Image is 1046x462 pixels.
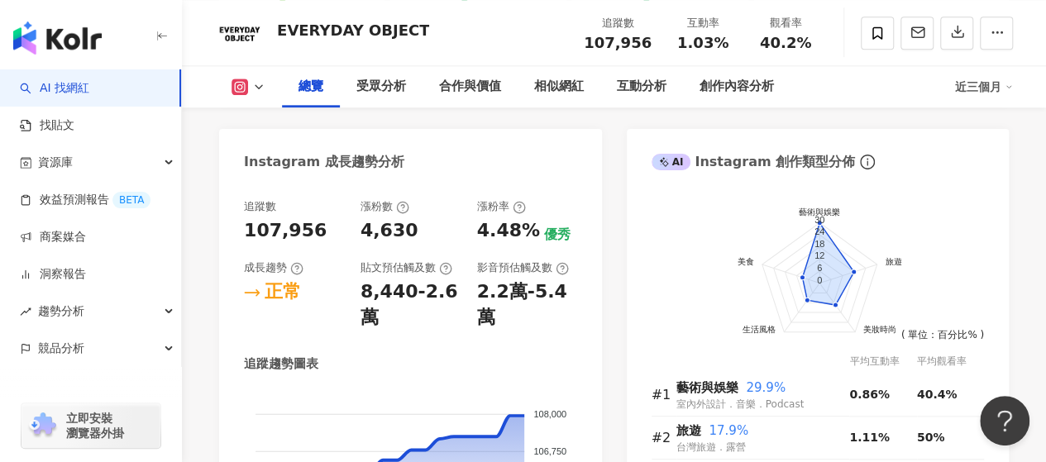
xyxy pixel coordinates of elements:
[799,207,840,216] text: 藝術與娛樂
[20,117,74,134] a: 找貼文
[671,15,734,31] div: 互動率
[849,388,890,401] span: 0.86%
[814,239,824,249] text: 18
[439,77,501,97] div: 合作與價值
[26,412,59,439] img: chrome extension
[849,354,916,369] div: 平均互動率
[244,260,303,275] div: 成長趨勢
[754,15,817,31] div: 觀看率
[477,279,577,331] div: 2.2萬-5.4萬
[38,293,84,330] span: 趨勢分析
[652,153,855,171] div: Instagram 創作類型分佈
[533,445,566,455] tspan: 106,750
[857,152,877,172] span: info-circle
[709,423,748,438] span: 17.9%
[676,423,701,438] span: 旅遊
[955,74,1013,100] div: 近三個月
[652,427,676,448] div: #2
[544,226,571,244] div: 優秀
[862,325,896,334] text: 美妝時尚
[38,144,73,181] span: 資源庫
[849,431,890,444] span: 1.11%
[814,250,824,260] text: 12
[737,257,753,266] text: 美食
[676,441,746,453] span: 台灣旅遊．露營
[244,218,327,244] div: 107,956
[917,354,984,369] div: 平均觀看率
[361,218,418,244] div: 4,630
[677,35,728,51] span: 1.03%
[21,403,160,448] a: chrome extension立即安裝 瀏覽器外掛
[244,355,318,373] div: 追蹤趨勢圖表
[584,15,652,31] div: 追蹤數
[477,260,569,275] div: 影音預估觸及數
[265,279,301,305] div: 正常
[20,80,89,97] a: searchAI 找網紅
[760,35,811,51] span: 40.2%
[980,396,1029,445] iframe: Help Scout Beacon - Open
[66,411,124,441] span: 立即安裝 瀏覽器外掛
[676,398,805,410] span: 室內外設計．音樂．Podcast
[917,431,945,444] span: 50%
[477,199,526,214] div: 漲粉率
[299,77,323,97] div: 總覽
[917,388,958,401] span: 40.4%
[816,275,821,285] text: 0
[20,306,31,317] span: rise
[816,263,821,273] text: 6
[534,77,584,97] div: 相似網紅
[652,154,691,170] div: AI
[20,229,86,245] a: 商案媒合
[617,77,666,97] div: 互動分析
[38,330,84,367] span: 競品分析
[676,380,738,395] span: 藝術與娛樂
[20,192,150,208] a: 效益預測報告BETA
[700,77,774,97] div: 創作內容分析
[356,77,406,97] div: 受眾分析
[244,199,276,214] div: 追蹤數
[477,218,540,244] div: 4.48%
[361,199,409,214] div: 漲粉數
[215,8,265,58] img: KOL Avatar
[814,214,824,224] text: 30
[277,20,429,40] div: EVERYDAY OBJECT
[361,279,461,331] div: 8,440-2.6萬
[361,260,452,275] div: 貼文預估觸及數
[652,384,676,405] div: #1
[885,257,901,266] text: 旅遊
[13,21,102,55] img: logo
[533,408,566,418] tspan: 108,000
[743,325,776,334] text: 生活風格
[20,266,86,283] a: 洞察報告
[584,34,652,51] span: 107,956
[814,226,824,236] text: 24
[746,380,786,395] span: 29.9%
[244,153,404,171] div: Instagram 成長趨勢分析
